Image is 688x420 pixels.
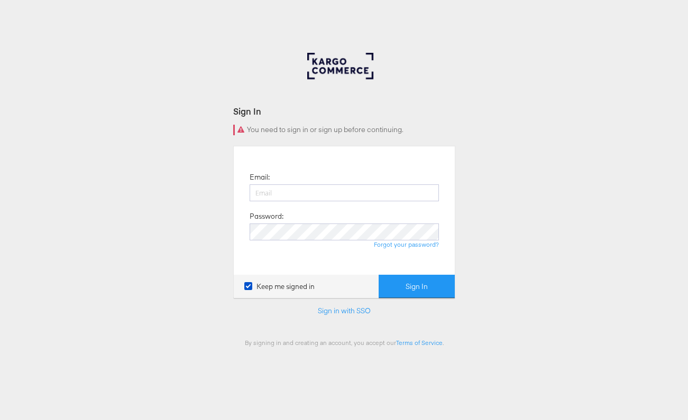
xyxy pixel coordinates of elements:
[379,275,455,298] button: Sign In
[244,282,315,292] label: Keep me signed in
[396,339,443,347] a: Terms of Service
[233,339,455,347] div: By signing in and creating an account, you accept our .
[250,211,283,221] label: Password:
[250,184,439,201] input: Email
[233,125,455,135] div: You need to sign in or sign up before continuing.
[374,240,439,248] a: Forgot your password?
[233,105,455,117] div: Sign In
[250,172,270,182] label: Email:
[318,306,371,315] a: Sign in with SSO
